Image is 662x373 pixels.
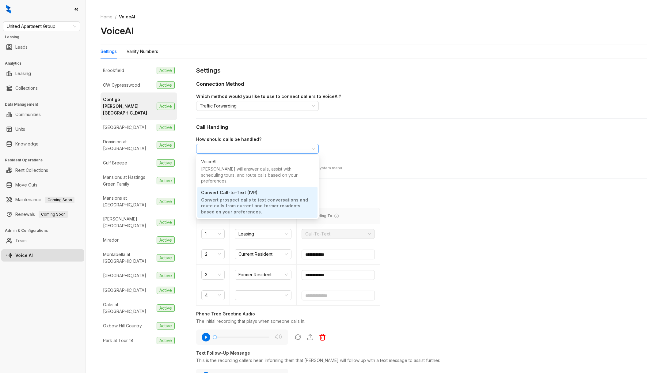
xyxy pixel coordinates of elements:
div: Brookfield [103,67,124,74]
li: / [115,13,116,20]
li: Units [1,123,84,135]
a: Move Outs [15,179,37,191]
span: Active [157,67,175,74]
div: Park at Tour 18 [103,337,133,344]
div: Oxbow Hill Country [103,322,142,329]
div: VoiceAI [201,158,216,165]
span: Active [157,272,175,279]
div: Phone Tree Greeting Audio [196,311,647,317]
div: VoiceAI [197,156,318,187]
a: Team [15,235,27,247]
div: Convert Call-to-Text (IVR) [197,187,318,218]
div: Connection Method [196,80,647,88]
li: Team [1,235,84,247]
span: 1 [205,229,221,239]
span: Active [157,124,175,131]
span: Active [157,219,175,226]
span: Active [157,287,175,294]
div: Mansions at Hastings Green Family [103,174,154,187]
div: Which method would you like to use to connect callers to VoiceAI? [196,93,647,100]
a: Knowledge [15,138,39,150]
div: Forwarding To [302,213,375,219]
span: Active [157,159,175,167]
div: [GEOGRAPHIC_DATA] [103,287,146,294]
a: Units [15,123,25,135]
span: 4 [205,291,221,300]
span: Active [157,236,175,244]
div: [PERSON_NAME][GEOGRAPHIC_DATA] [103,216,154,229]
li: Collections [1,82,84,94]
div: Contigo [PERSON_NAME][GEOGRAPHIC_DATA] [103,96,154,116]
span: Traffic Forwarding [200,101,315,111]
li: Leads [1,41,84,53]
li: Renewals [1,208,84,220]
h3: Resident Operations [5,157,86,163]
span: Active [157,81,175,89]
span: VoiceAI [119,14,135,19]
span: Active [157,304,175,312]
span: Call-To-Text [305,229,371,239]
a: Communities [15,108,41,121]
div: CW Cypresswood [103,82,140,89]
div: This is the recording callers hear, informing them that [PERSON_NAME] will follow up with a text ... [196,357,647,364]
li: Leasing [1,67,84,80]
span: Leasing [238,229,288,239]
div: Text Follow-Up Message [196,350,647,356]
div: [PERSON_NAME] will answer calls, assist with scheduling tours, and route calls based on your pref... [201,166,314,185]
h2: VoiceAI [101,25,134,37]
li: Move Outs [1,179,84,191]
div: Call Handling [196,123,647,131]
div: Montabella at [GEOGRAPHIC_DATA] [103,251,154,265]
h3: Analytics [5,61,86,66]
div: Settings [196,66,647,75]
h3: Leasing [5,34,86,40]
div: Gulf Breeze [103,160,127,166]
li: Communities [1,108,84,121]
div: [GEOGRAPHIC_DATA] [103,124,146,131]
div: Convert prospect calls to text conversations and route calls from current and former residents ba... [201,197,314,216]
div: Phone Tree Settings [196,184,647,191]
span: Active [157,337,175,344]
img: logo [6,5,11,13]
span: Active [157,177,175,184]
div: The initial recording that plays when someone calls in. [196,318,647,325]
a: Leasing [15,67,31,80]
span: 3 [205,270,221,279]
span: Active [157,198,175,205]
span: Active [157,322,175,330]
div: Oaks at [GEOGRAPHIC_DATA] [103,301,154,315]
li: Rent Collections [1,164,84,176]
a: Collections [15,82,38,94]
a: Leads [15,41,28,53]
h3: Data Management [5,102,86,107]
span: Convert Call-to-Text (IVR) [200,144,315,153]
a: Rent Collections [15,164,48,176]
div: Mansions at [GEOGRAPHIC_DATA] [103,195,154,208]
span: Current Resident [238,250,288,259]
div: Dominion at [GEOGRAPHIC_DATA] [103,138,154,152]
a: Voice AI [15,249,33,262]
span: 2 [205,250,221,259]
a: Home [99,13,114,20]
span: United Apartment Group [7,22,76,31]
span: Active [157,103,175,110]
li: Knowledge [1,138,84,150]
div: Settings [101,48,117,55]
div: Convert Call-to-Text (IVR) [201,189,257,196]
div: How should calls be handled? [196,136,647,143]
span: Former Resident [238,270,288,279]
li: Voice AI [1,249,84,262]
div: Vanity Numbers [127,48,158,55]
li: Maintenance [1,194,84,206]
div: Mirador [103,237,119,243]
a: RenewalsComing Soon [15,208,68,220]
div: [GEOGRAPHIC_DATA] [103,272,146,279]
span: Active [157,141,175,149]
span: Coming Soon [45,197,74,203]
span: Coming Soon [39,211,68,218]
span: Active [157,254,175,262]
h3: Admin & Configurations [5,228,86,233]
